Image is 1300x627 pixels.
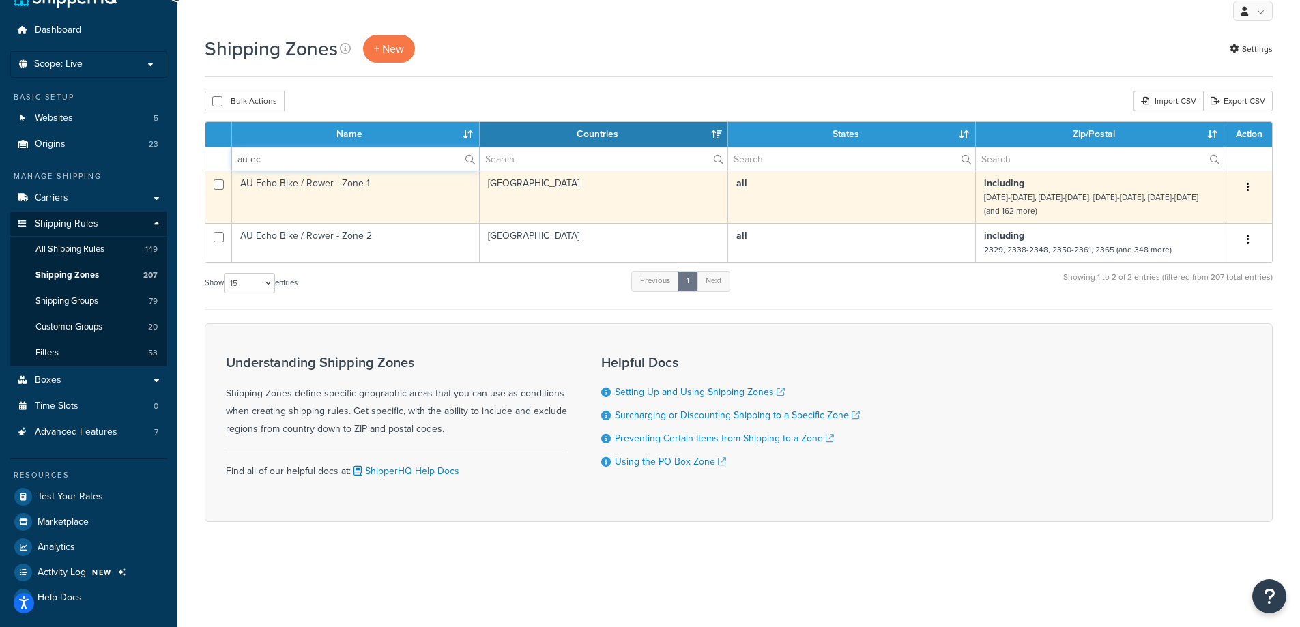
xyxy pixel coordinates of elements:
[38,491,103,503] span: Test Your Rates
[35,138,66,150] span: Origins
[232,223,480,262] td: AU Echo Bike / Rower - Zone 2
[10,585,167,610] a: Help Docs
[10,186,167,211] a: Carriers
[10,420,167,445] li: Advanced Features
[148,321,158,333] span: 20
[10,91,167,103] div: Basic Setup
[631,271,679,291] a: Previous
[35,269,99,281] span: Shipping Zones
[1133,91,1203,111] div: Import CSV
[38,592,82,604] span: Help Docs
[601,355,860,370] h3: Helpful Docs
[226,355,567,438] div: Shipping Zones define specific geographic areas that you can use as conditions when creating ship...
[984,229,1024,243] b: including
[1203,91,1273,111] a: Export CSV
[976,147,1224,171] input: Search
[232,122,480,147] th: Name: activate to sort column ascending
[10,212,167,237] a: Shipping Rules
[232,147,479,171] input: Search
[984,176,1024,190] b: including
[10,560,167,585] li: Activity Log
[35,426,117,438] span: Advanced Features
[984,244,1172,256] small: 2329, 2338-2348, 2350-2361, 2365 (and 348 more)
[480,147,727,171] input: Search
[10,315,167,340] li: Customer Groups
[1230,40,1273,59] a: Settings
[615,385,785,399] a: Setting Up and Using Shipping Zones
[35,375,61,386] span: Boxes
[34,59,83,70] span: Scope: Live
[480,223,728,262] td: [GEOGRAPHIC_DATA]
[38,542,75,553] span: Analytics
[10,368,167,393] a: Boxes
[145,244,158,255] span: 149
[10,237,167,262] li: All Shipping Rules
[10,340,167,366] li: Filters
[10,394,167,419] a: Time Slots 0
[10,420,167,445] a: Advanced Features 7
[205,91,285,111] button: Bulk Actions
[149,138,158,150] span: 23
[10,394,167,419] li: Time Slots
[728,147,975,171] input: Search
[1224,122,1272,147] th: Action
[154,400,158,412] span: 0
[35,321,102,333] span: Customer Groups
[10,106,167,131] li: Websites
[10,484,167,509] a: Test Your Rates
[35,400,78,412] span: Time Slots
[224,273,275,293] select: Showentries
[615,431,834,446] a: Preventing Certain Items from Shipping to a Zone
[35,192,68,204] span: Carriers
[10,263,167,288] li: Shipping Zones
[205,273,298,293] label: Show entries
[1252,579,1286,613] button: Open Resource Center
[10,340,167,366] a: Filters 53
[10,212,167,367] li: Shipping Rules
[35,244,104,255] span: All Shipping Rules
[148,347,158,359] span: 53
[154,426,158,438] span: 7
[10,237,167,262] a: All Shipping Rules 149
[38,567,86,579] span: Activity Log
[154,113,158,124] span: 5
[226,452,567,480] div: Find all of our helpful docs at:
[10,132,167,157] a: Origins 23
[10,132,167,157] li: Origins
[10,469,167,481] div: Resources
[92,567,112,578] span: NEW
[226,355,567,370] h3: Understanding Shipping Zones
[10,171,167,182] div: Manage Shipping
[351,464,459,478] a: ShipperHQ Help Docs
[35,347,59,359] span: Filters
[697,271,730,291] a: Next
[10,106,167,131] a: Websites 5
[678,271,698,291] a: 1
[976,122,1224,147] th: Zip/Postal: activate to sort column ascending
[10,18,167,43] a: Dashboard
[10,289,167,314] a: Shipping Groups 79
[736,229,747,243] b: all
[35,25,81,36] span: Dashboard
[205,35,338,62] h1: Shipping Zones
[1063,269,1273,299] div: Showing 1 to 2 of 2 entries (filtered from 207 total entries)
[10,289,167,314] li: Shipping Groups
[10,535,167,559] a: Analytics
[615,454,726,469] a: Using the PO Box Zone
[480,171,728,223] td: [GEOGRAPHIC_DATA]
[143,269,158,281] span: 207
[10,560,167,585] a: Activity Log NEW
[615,408,860,422] a: Surcharging or Discounting Shipping to a Specific Zone
[10,263,167,288] a: Shipping Zones 207
[38,516,89,528] span: Marketplace
[35,113,73,124] span: Websites
[10,510,167,534] a: Marketplace
[363,35,415,63] a: + New
[35,218,98,230] span: Shipping Rules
